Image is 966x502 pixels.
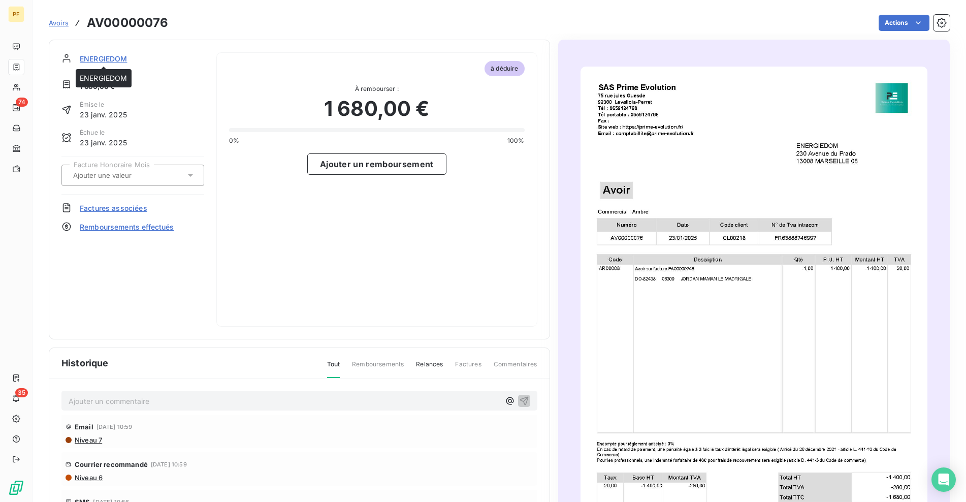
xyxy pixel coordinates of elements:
[8,480,24,496] img: Logo LeanPay
[931,467,956,492] div: Open Intercom Messenger
[507,136,525,145] span: 100%
[76,69,132,87] div: ENERGIEDOM
[16,98,28,107] span: 74
[494,360,537,377] span: Commentaires
[49,18,69,28] a: Avoirs
[229,136,239,145] span: 0%
[879,15,929,31] button: Actions
[75,460,148,468] span: Courrier recommandé
[49,19,69,27] span: Avoirs
[229,84,525,93] span: À rembourser :
[80,53,127,64] span: ENERGIEDOM
[87,14,169,32] h3: AV00000076
[80,128,127,137] span: Échue le
[455,360,481,377] span: Factures
[485,61,524,76] span: à déduire
[307,153,446,175] button: Ajouter un remboursement
[74,436,102,444] span: Niveau 7
[80,203,147,213] span: Factures associées
[72,171,174,180] input: Ajouter une valeur
[352,360,404,377] span: Remboursements
[75,423,93,431] span: Email
[8,6,24,22] div: PE
[416,360,443,377] span: Relances
[61,356,109,370] span: Historique
[151,461,187,467] span: [DATE] 10:59
[80,222,174,232] span: Remboursements effectués
[327,360,340,378] span: Tout
[324,93,430,124] span: 1 680,00 €
[96,424,133,430] span: [DATE] 10:59
[80,109,127,120] span: 23 janv. 2025
[80,100,127,109] span: Émise le
[15,388,28,397] span: 35
[80,137,127,148] span: 23 janv. 2025
[74,474,103,482] span: Niveau 6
